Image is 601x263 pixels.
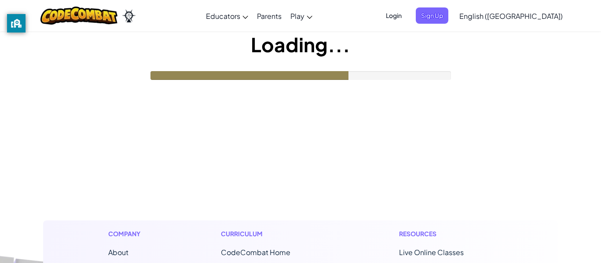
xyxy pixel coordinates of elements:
button: Login [381,7,407,24]
a: Parents [253,4,286,28]
h1: Curriculum [221,229,327,238]
a: About [108,248,128,257]
span: English ([GEOGRAPHIC_DATA]) [459,11,563,21]
img: Ozaria [122,9,136,22]
span: Play [290,11,304,21]
a: Live Online Classes [399,248,464,257]
span: Educators [206,11,240,21]
img: CodeCombat logo [40,7,117,25]
a: Play [286,4,317,28]
a: English ([GEOGRAPHIC_DATA]) [455,4,567,28]
button: Sign Up [416,7,448,24]
h1: Resources [399,229,493,238]
button: privacy banner [7,14,26,32]
h1: Company [108,229,149,238]
span: CodeCombat Home [221,248,290,257]
a: Educators [202,4,253,28]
